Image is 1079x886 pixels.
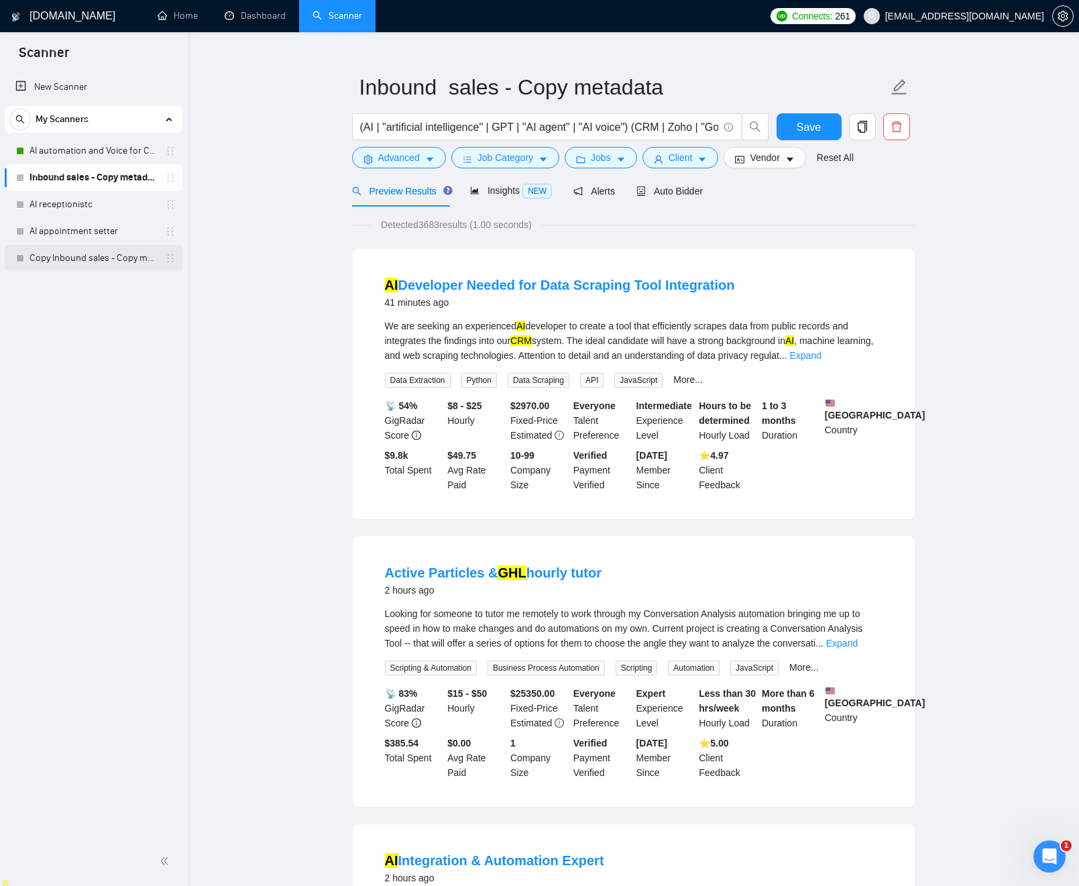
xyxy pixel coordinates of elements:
[634,448,697,492] div: Member Since
[538,154,548,164] span: caret-down
[382,686,445,730] div: GigRadar Score
[779,350,787,361] span: ...
[697,154,707,164] span: caret-down
[668,661,720,675] span: Automation
[636,738,667,749] b: [DATE]
[385,278,398,292] mark: AI
[790,350,821,361] a: Expand
[571,398,634,443] div: Talent Preference
[463,154,472,164] span: bars
[412,718,421,728] span: info-circle
[750,150,779,165] span: Vendor
[696,736,759,780] div: Client Feedback
[696,398,759,443] div: Hourly Load
[359,70,888,104] input: Scanner name...
[313,10,362,21] a: searchScanner
[165,199,176,210] span: holder
[451,147,559,168] button: barsJob Categorycaret-down
[360,119,718,135] input: Search Freelance Jobs...
[447,688,487,699] b: $15 - $50
[573,738,608,749] b: Verified
[225,10,286,21] a: dashboardDashboard
[573,186,615,197] span: Alerts
[580,373,604,388] span: API
[158,10,198,21] a: homeHome
[777,113,842,140] button: Save
[30,245,157,272] a: Copy Inbound sales - Copy metadata
[498,565,526,580] mark: GHL
[165,253,176,264] span: holder
[9,109,31,130] button: search
[673,374,703,385] a: More...
[385,606,883,651] div: Looking for someone to tutor me remotely to work through my Conversation Analysis automation brin...
[1052,5,1074,27] button: setting
[447,400,481,411] b: $8 - $25
[385,319,883,363] div: We are seeking an experienced developer to create a tool that efficiently scrapes data from publi...
[759,398,822,443] div: Duration
[385,582,602,598] div: 2 hours ago
[510,400,549,411] b: $ 2970.00
[815,638,824,649] span: ...
[165,226,176,237] span: holder
[735,154,744,164] span: idcard
[470,185,552,196] span: Insights
[785,335,794,346] mark: AI
[352,147,446,168] button: settingAdvancedcaret-down
[699,738,728,749] b: ⭐️ 5.00
[883,113,910,140] button: delete
[571,736,634,780] div: Payment Verified
[571,448,634,492] div: Payment Verified
[447,450,476,461] b: $49.75
[352,186,361,196] span: search
[636,450,667,461] b: [DATE]
[363,154,373,164] span: setting
[699,400,751,426] b: Hours to be determined
[555,431,564,440] span: exclamation-circle
[742,121,768,133] span: search
[1053,11,1073,21] span: setting
[634,398,697,443] div: Experience Level
[470,186,479,195] span: area-chart
[730,661,779,675] span: JavaScript
[634,686,697,730] div: Experience Level
[516,321,525,331] mark: AI
[30,164,157,191] a: Inbound sales - Copy metadata
[634,736,697,780] div: Member Since
[742,113,769,140] button: search
[591,150,611,165] span: Jobs
[378,150,420,165] span: Advanced
[508,736,571,780] div: Company Size
[445,736,508,780] div: Avg Rate Paid
[385,853,604,868] a: AIIntegration & Automation Expert
[508,448,571,492] div: Company Size
[762,688,815,714] b: More than 6 months
[573,186,583,196] span: notification
[724,123,733,131] span: info-circle
[160,854,173,868] span: double-left
[669,150,693,165] span: Client
[797,119,821,135] span: Save
[573,688,616,699] b: Everyone
[385,738,419,749] b: $ 385.54
[884,121,909,133] span: delete
[508,686,571,730] div: Fixed-Price
[826,398,835,408] img: 🇺🇸
[1061,840,1072,851] span: 1
[616,661,658,675] span: Scripting
[510,688,555,699] b: $ 25350.00
[699,688,756,714] b: Less than 30 hrs/week
[508,373,569,388] span: Data Scraping
[696,448,759,492] div: Client Feedback
[382,736,445,780] div: Total Spent
[510,738,516,749] b: 1
[642,147,719,168] button: userClientcaret-down
[36,106,89,133] span: My Scanners
[636,186,703,197] span: Auto Bidder
[30,191,157,218] a: AI receptionistc
[445,398,508,443] div: Hourly
[510,718,552,728] span: Estimated
[445,448,508,492] div: Avg Rate Paid
[825,398,925,421] b: [GEOGRAPHIC_DATA]
[165,146,176,156] span: holder
[385,278,735,292] a: AIDeveloper Needed for Data Scraping Tool Integration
